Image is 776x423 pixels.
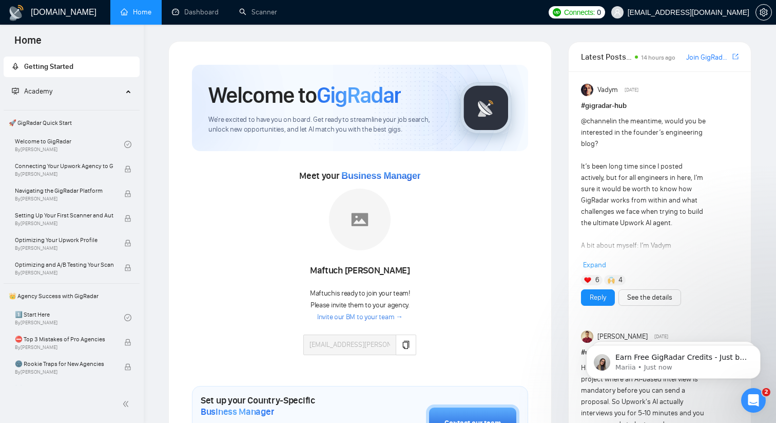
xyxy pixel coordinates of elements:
span: ⛔ Top 3 Mistakes of Pro Agencies [15,334,113,344]
span: Business Manager [201,406,274,417]
span: 0 [597,7,601,18]
img: 🙌 [608,277,615,284]
span: lock [124,339,131,346]
a: searchScanner [239,8,277,16]
button: copy [396,335,416,355]
h1: Welcome to [208,81,401,109]
span: ☠️ Fatal Traps for Solo Freelancers [15,383,113,394]
img: upwork-logo.png [553,8,561,16]
span: 6 [595,275,599,285]
a: Invite our BM to your team → [317,312,403,322]
span: lock [124,190,131,197]
h1: Set up your Country-Specific [201,395,375,417]
span: By [PERSON_NAME] [15,196,113,202]
iframe: Intercom notifications message [571,323,776,395]
span: user [614,9,621,16]
div: Maftuch [PERSON_NAME] [303,262,416,280]
a: dashboardDashboard [172,8,219,16]
img: Vadym [581,84,593,96]
span: Home [6,33,50,54]
span: Business Manager [341,171,420,181]
span: Connects: [564,7,595,18]
a: 1️⃣ Start HereBy[PERSON_NAME] [15,306,124,329]
span: Maftuch is ready to join your team! [310,289,410,298]
span: 14 hours ago [641,54,675,61]
a: Welcome to GigRadarBy[PERSON_NAME] [15,133,124,156]
a: setting [755,8,772,16]
iframe: Intercom live chat [741,388,766,413]
span: GigRadar [317,81,401,109]
span: Academy [12,87,52,96]
span: Navigating the GigRadar Platform [15,186,113,196]
span: 4 [618,275,623,285]
a: Reply [590,292,606,303]
span: Optimizing and A/B Testing Your Scanner for Better Results [15,260,113,270]
span: Vadym [597,84,618,96]
span: lock [124,165,131,173]
span: Meet your [299,170,420,181]
a: See the details [627,292,672,303]
span: lock [124,264,131,271]
img: placeholder.png [329,189,391,250]
span: 🚀 GigRadar Quick Start [5,113,139,133]
span: lock [124,240,131,247]
span: By [PERSON_NAME] [15,270,113,276]
span: lock [124,363,131,371]
a: homeHome [121,8,151,16]
button: setting [755,4,772,21]
span: [DATE] [625,85,638,95]
span: Latest Posts from the GigRadar Community [581,50,632,63]
span: By [PERSON_NAME] [15,171,113,177]
span: By [PERSON_NAME] [15,245,113,251]
span: We're excited to have you on board. Get ready to streamline your job search, unlock new opportuni... [208,115,444,135]
span: Expand [583,261,606,269]
span: check-circle [124,141,131,148]
span: 🌚 Rookie Traps for New Agencies [15,359,113,369]
span: check-circle [124,314,131,321]
button: Reply [581,289,615,306]
span: lock [124,215,131,222]
li: Getting Started [4,57,140,77]
span: 2 [762,388,770,396]
span: double-left [122,399,132,409]
img: ❤️ [584,277,591,284]
img: logo [8,5,25,21]
span: @channel [581,117,611,125]
span: rocket [12,63,19,70]
a: export [732,52,739,62]
span: By [PERSON_NAME] [15,220,113,227]
span: Optimizing Your Upwork Profile [15,235,113,245]
span: Getting Started [24,62,73,71]
span: Connecting Your Upwork Agency to GigRadar [15,161,113,171]
p: Message from Mariia, sent Just now [45,40,177,49]
span: Please invite them to your agency. [311,301,410,309]
span: Earn Free GigRadar Credits - Just by Sharing Your Story! 💬 Want more credits for sending proposal... [45,30,177,283]
span: By [PERSON_NAME] [15,369,113,375]
span: By [PERSON_NAME] [15,344,113,351]
img: gigradar-logo.png [460,82,512,134]
span: Setting Up Your First Scanner and Auto-Bidder [15,210,113,220]
span: Academy [24,87,52,96]
h1: # gigradar-hub [581,100,739,112]
span: copy [402,341,410,349]
span: fund-projection-screen [12,87,19,95]
span: 👑 Agency Success with GigRadar [5,286,139,306]
button: See the details [618,289,681,306]
a: Join GigRadar Slack Community [686,52,730,63]
span: export [732,52,739,61]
